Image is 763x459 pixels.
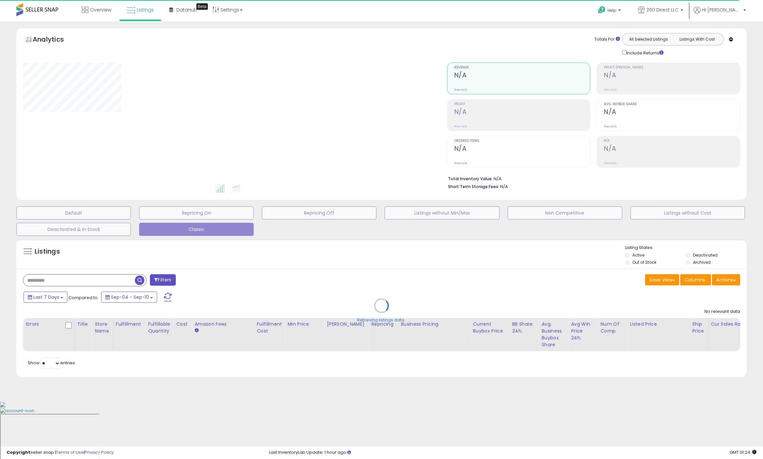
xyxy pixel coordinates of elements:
[454,161,467,165] small: Prev: N/A
[454,88,467,92] small: Prev: N/A
[33,35,77,46] h5: Analytics
[454,139,590,143] span: Ordered Items
[604,108,740,117] h2: N/A
[385,206,499,220] button: Listings without Min/Max
[508,206,622,220] button: Non Competitive
[604,88,617,92] small: Prev: N/A
[454,108,590,117] h2: N/A
[594,36,620,43] div: Totals For
[176,7,197,13] span: DataHub
[454,145,590,154] h2: N/A
[454,103,590,106] span: Profit
[139,206,254,220] button: Repricing On
[604,161,617,165] small: Prev: N/A
[604,139,740,143] span: ROI
[604,103,740,106] span: Avg. Buybox Share
[16,206,131,220] button: Default
[139,223,254,236] button: Classic
[448,174,735,182] li: N/A
[604,124,617,128] small: Prev: N/A
[646,7,679,13] span: 260 Direct LLC
[673,35,721,44] button: Listings With Cost
[617,49,671,56] div: Include Returns
[196,3,208,10] div: Tooltip anchor
[604,66,740,69] span: Profit [PERSON_NAME]
[454,66,590,69] span: Revenue
[262,206,376,220] button: Repricing Off
[608,8,616,13] span: Help
[448,176,493,182] b: Total Inventory Value:
[454,71,590,80] h2: N/A
[604,145,740,154] h2: N/A
[702,7,741,13] span: Hi [PERSON_NAME]
[630,206,745,220] button: Listings without Cost
[598,6,606,14] i: Get Help
[593,1,627,21] a: Help
[454,124,467,128] small: Prev: N/A
[16,223,131,236] button: Deactivated & In Stock
[90,7,111,13] span: Overview
[694,7,746,21] a: Hi [PERSON_NAME]
[624,35,673,44] button: All Selected Listings
[448,184,499,189] b: Short Term Storage Fees:
[604,71,740,80] h2: N/A
[137,7,154,13] span: Listings
[357,317,406,323] div: Retrieving listings data..
[500,183,508,190] span: N/A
